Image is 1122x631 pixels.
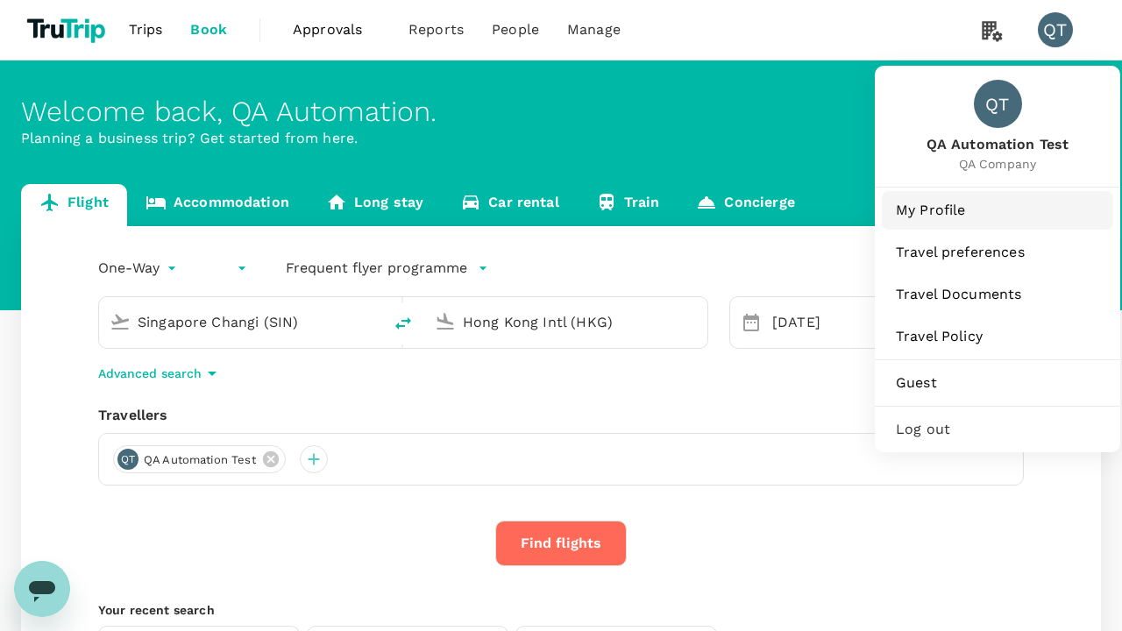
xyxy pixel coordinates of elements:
[882,191,1113,230] a: My Profile
[21,184,127,226] a: Flight
[408,19,464,40] span: Reports
[98,254,181,282] div: One-Way
[882,233,1113,272] a: Travel preferences
[370,320,373,323] button: Open
[463,308,671,336] input: Going to
[286,258,467,279] p: Frequent flyer programme
[293,19,380,40] span: Approvals
[896,419,1099,440] span: Log out
[442,184,578,226] a: Car rental
[492,19,539,40] span: People
[695,320,699,323] button: Open
[113,445,286,473] div: QTQA Automation Test
[678,184,813,226] a: Concierge
[882,364,1113,402] a: Guest
[98,405,1024,426] div: Travellers
[882,275,1113,314] a: Travel Documents
[14,561,70,617] iframe: Button to launch messaging window
[896,372,1099,393] span: Guest
[578,184,678,226] a: Train
[765,305,883,340] div: [DATE]
[138,308,345,336] input: Depart from
[98,363,223,384] button: Advanced search
[133,451,266,469] span: QA Automation Test
[308,184,442,226] a: Long stay
[127,184,308,226] a: Accommodation
[896,200,1099,221] span: My Profile
[190,19,227,40] span: Book
[21,128,1101,149] p: Planning a business trip? Get started from here.
[896,284,1099,305] span: Travel Documents
[129,19,163,40] span: Trips
[21,96,1101,128] div: Welcome back , QA Automation .
[882,410,1113,449] div: Log out
[382,302,424,344] button: delete
[98,365,202,382] p: Advanced search
[98,601,1024,619] p: Your recent search
[495,521,627,566] button: Find flights
[896,242,1099,263] span: Travel preferences
[567,19,621,40] span: Manage
[882,317,1113,356] a: Travel Policy
[286,258,488,279] button: Frequent flyer programme
[927,135,1069,155] span: QA Automation Test
[1038,12,1073,47] div: QT
[117,449,138,470] div: QT
[21,11,115,49] img: TruTrip logo
[927,155,1069,173] span: QA Company
[896,326,1099,347] span: Travel Policy
[974,80,1022,128] div: QT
